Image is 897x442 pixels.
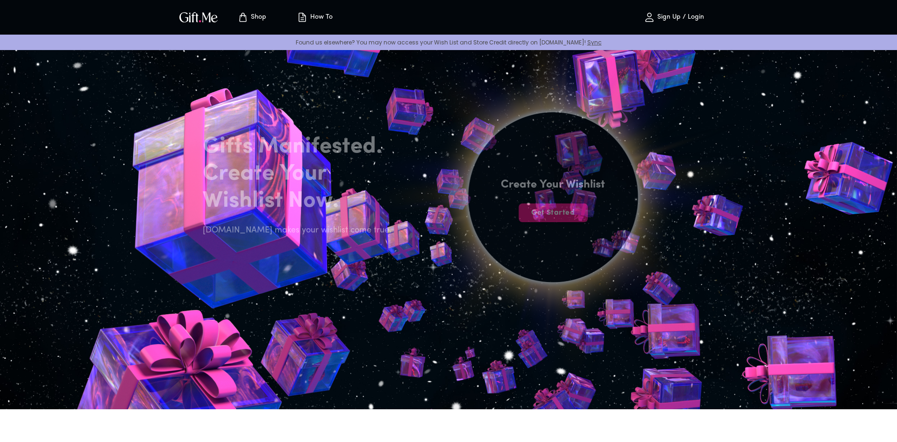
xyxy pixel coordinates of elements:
p: Found us elsewhere? You may now access your Wish List and Store Credit directly on [DOMAIN_NAME]! [7,38,890,46]
p: Shop [249,14,266,22]
button: Get Started [519,203,588,222]
h2: Gifts Manifested. [203,133,397,160]
p: How To [308,14,333,22]
img: hero_sun.png [343,8,763,407]
h6: [DOMAIN_NAME] makes your wishlist come true. [203,224,397,237]
p: Sign Up / Login [655,14,704,22]
span: Get Started [519,208,588,218]
a: Sync [587,38,602,46]
button: Store page [226,2,278,32]
h2: Create Your [203,160,397,188]
button: Sign Up / Login [627,2,720,32]
img: GiftMe Logo [178,10,220,24]
button: How To [289,2,340,32]
img: how-to.svg [297,12,308,23]
h2: Wishlist Now. [203,188,397,215]
h4: Create Your Wishlist [501,177,605,192]
button: GiftMe Logo [177,12,221,23]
